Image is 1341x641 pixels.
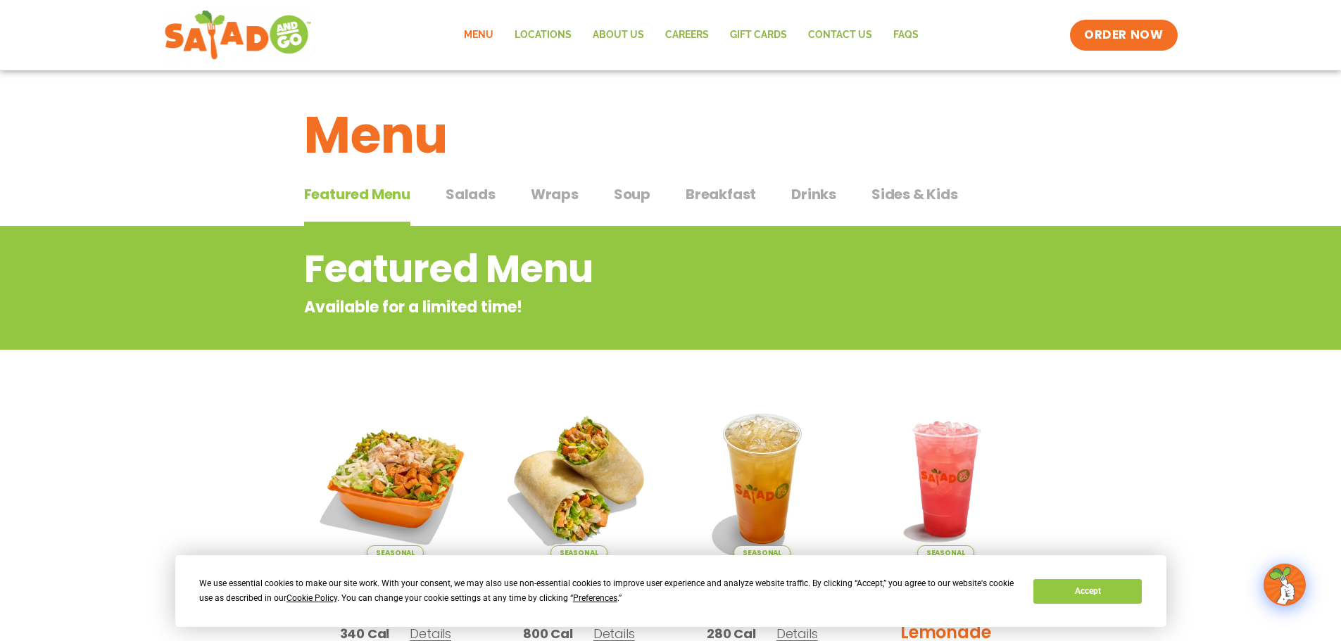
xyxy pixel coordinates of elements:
a: Careers [655,19,719,51]
img: Product photo for Apple Cider Lemonade [681,398,844,560]
nav: Menu [453,19,929,51]
img: wpChatIcon [1265,565,1304,604]
span: Preferences [573,593,617,603]
span: ORDER NOW [1084,27,1163,44]
div: Cookie Consent Prompt [175,555,1166,627]
span: Cookie Policy [287,593,337,603]
a: Locations [504,19,582,51]
p: Available for a limited time! [304,296,924,319]
span: Seasonal [734,545,791,560]
span: Sides & Kids [871,184,958,205]
a: About Us [582,19,655,51]
h2: Featured Menu [304,241,924,298]
span: Drinks [791,184,836,205]
a: Contact Us [798,19,883,51]
span: Featured Menu [304,184,410,205]
img: Product photo for Southwest Harvest Wrap [498,398,660,560]
span: Breakfast [686,184,756,205]
a: ORDER NOW [1070,20,1177,51]
a: Menu [453,19,504,51]
img: new-SAG-logo-768×292 [164,7,313,63]
h1: Menu [304,97,1038,173]
img: Product photo for Southwest Harvest Salad [315,398,477,560]
span: Soup [614,184,650,205]
a: GIFT CARDS [719,19,798,51]
div: Tabbed content [304,179,1038,227]
img: Product photo for Blackberry Bramble Lemonade [864,398,1027,560]
span: Seasonal [367,545,424,560]
span: Salads [446,184,496,205]
div: We use essential cookies to make our site work. With your consent, we may also use non-essential ... [199,576,1016,606]
a: FAQs [883,19,929,51]
span: Wraps [531,184,579,205]
button: Accept [1033,579,1142,604]
span: Seasonal [917,545,974,560]
span: Seasonal [550,545,607,560]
